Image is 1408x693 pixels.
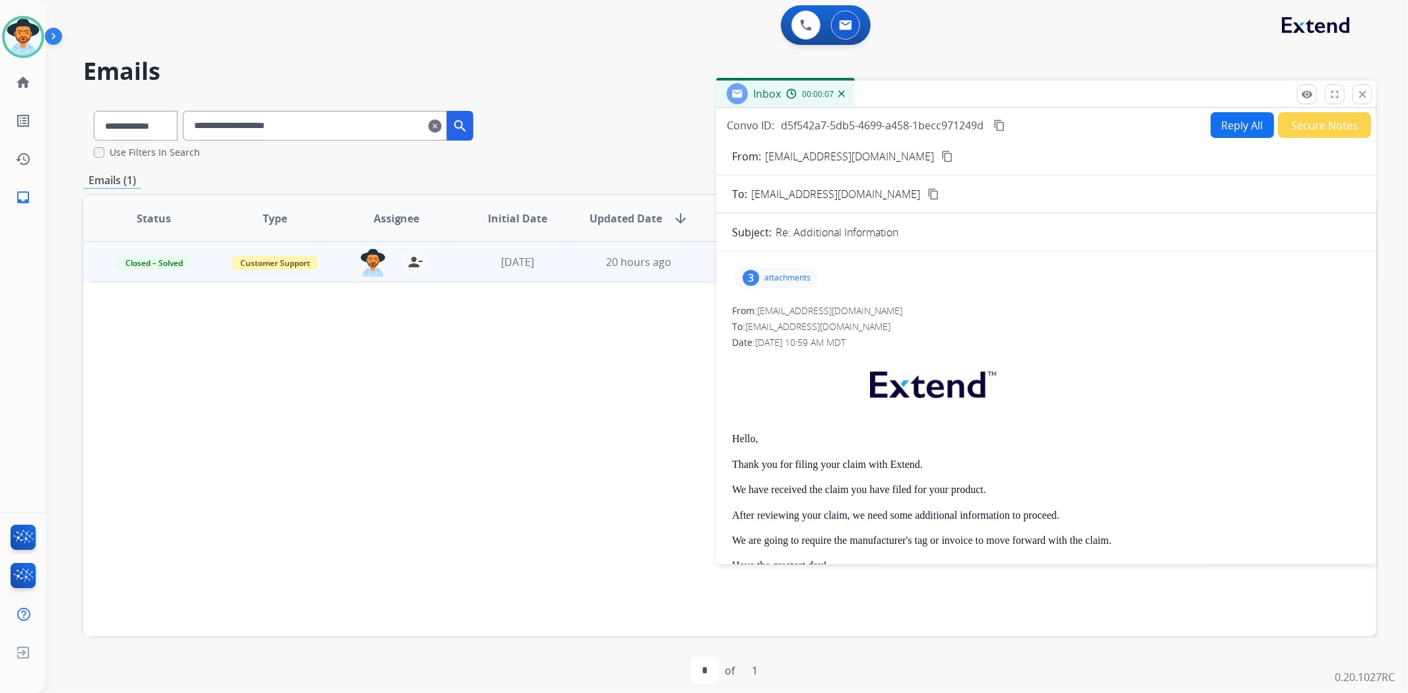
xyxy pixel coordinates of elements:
[741,657,768,684] div: 1
[374,211,420,226] span: Assignee
[606,255,671,269] span: 20 hours ago
[1329,88,1341,100] mat-icon: fullscreen
[732,484,1360,496] p: We have received the claim you have filed for your product.
[452,118,468,134] mat-icon: search
[727,117,774,133] p: Convo ID:
[776,224,898,240] p: Re: Additional Information
[743,270,759,286] div: 3
[765,148,934,164] p: [EMAIL_ADDRESS][DOMAIN_NAME]
[732,320,1360,333] div: To:
[589,211,662,226] span: Updated Date
[83,58,1376,84] h2: Emails
[15,151,31,167] mat-icon: history
[110,146,200,159] label: Use Filters In Search
[755,336,846,348] span: [DATE] 10:59 AM MDT
[137,211,171,226] span: Status
[927,188,939,200] mat-icon: content_copy
[732,535,1360,546] p: We are going to require the manufacturer's tag or invoice to move forward with the claim.
[941,150,953,162] mat-icon: content_copy
[1278,112,1371,138] button: Secure Notes
[732,148,761,164] p: From:
[428,118,442,134] mat-icon: clear
[732,336,1360,349] div: Date:
[15,113,31,129] mat-icon: list_alt
[745,320,890,333] span: [EMAIL_ADDRESS][DOMAIN_NAME]
[360,249,386,277] img: agent-avatar
[732,433,1360,445] p: Hello,
[263,211,287,226] span: Type
[732,510,1360,521] p: After reviewing your claim, we need some additional information to proceed.
[764,273,811,283] p: attachments
[854,356,1009,408] img: extend.png
[732,459,1360,471] p: Thank you for filing your claim with Extend.
[501,255,534,269] span: [DATE]
[407,254,423,270] mat-icon: person_remove
[781,118,984,133] span: d5f542a7-5db5-4699-a458-1becc971249d
[753,86,781,101] span: Inbox
[732,186,747,202] p: To:
[757,304,902,317] span: [EMAIL_ADDRESS][DOMAIN_NAME]
[1335,669,1395,685] p: 0.20.1027RC
[725,663,735,678] div: of
[488,211,547,226] span: Initial Date
[1301,88,1313,100] mat-icon: remove_red_eye
[673,211,688,226] mat-icon: arrow_downward
[732,560,1360,572] p: Have the greatest day!
[117,256,191,270] span: Closed – Solved
[732,304,1360,317] div: From:
[1211,112,1274,138] button: Reply All
[732,224,772,240] p: Subject:
[993,119,1005,131] mat-icon: content_copy
[751,186,920,202] span: [EMAIL_ADDRESS][DOMAIN_NAME]
[802,89,834,100] span: 00:00:07
[15,75,31,90] mat-icon: home
[232,256,318,270] span: Customer Support
[15,189,31,205] mat-icon: inbox
[5,18,42,55] img: avatar
[1357,88,1368,100] mat-icon: close
[83,172,141,189] p: Emails (1)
